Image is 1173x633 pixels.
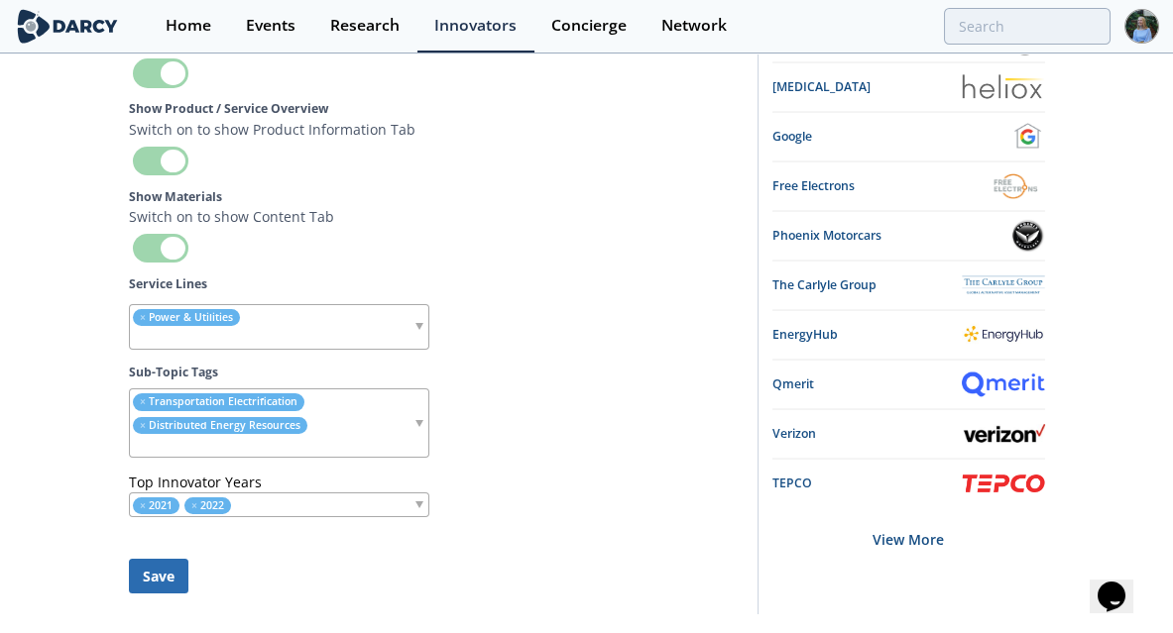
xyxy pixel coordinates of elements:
[772,268,1045,303] a: The Carlyle Group The Carlyle Group
[962,372,1045,397] img: Qmerit
[772,177,990,195] div: Free Electrons
[962,73,1045,101] img: Heliox
[129,492,429,517] div: remove element 2021 remove element 2022
[772,375,962,393] div: Qmerit
[944,8,1111,45] input: Advanced Search
[140,394,146,408] span: remove element
[129,388,429,457] div: remove element Transportation Electrification remove element Distributed Energy Resources
[1124,9,1159,44] img: Profile
[990,169,1045,204] img: Free Electrons
[772,368,1045,402] a: Qmerit Qmerit
[551,18,627,34] div: Concierge
[962,475,1045,493] img: TEPCO
[129,275,744,293] label: Service Lines
[191,498,197,512] span: remove element
[129,119,573,140] p: Switch on to show Product Information Tab
[140,498,146,512] span: remove element
[140,310,146,324] span: remove element
[1090,554,1153,613] iframe: chat widget
[772,219,1045,254] a: Phoenix Motorcars Phoenix Motorcars
[133,417,307,434] li: Distributed Energy Resources
[133,309,240,326] li: Power & Utilities
[661,18,727,34] div: Network
[772,227,1010,245] div: Phoenix Motorcars
[246,18,295,34] div: Events
[772,276,962,294] div: The Carlyle Group
[772,120,1045,155] a: Google Google
[772,128,1010,146] div: Google
[129,188,573,206] label: Show Materials
[772,78,962,96] div: [MEDICAL_DATA]
[772,417,1045,452] a: Verizon Verizon
[129,559,188,593] button: Save
[434,18,517,34] div: Innovators
[133,393,304,410] li: Transportation Electrification
[1010,219,1045,254] img: Phoenix Motorcars
[772,508,1045,571] div: View More
[184,497,231,514] li: 2022
[133,497,179,514] li: 2021
[772,425,962,443] div: Verizon
[962,419,1045,449] img: Verizon
[330,18,400,34] div: Research
[129,100,573,118] label: Show Product / Service Overview
[129,473,262,491] label: Top Innovator Years
[166,18,211,34] div: Home
[14,9,121,44] img: logo-wide.svg
[129,364,744,381] label: Sub-Topic Tags
[962,276,1045,294] img: The Carlyle Group
[129,304,429,350] div: remove element Power & Utilities
[140,418,146,432] span: remove element
[772,326,962,344] div: EnergyHub
[129,206,573,227] p: Switch on to show Content Tab
[962,323,1045,347] img: EnergyHub
[772,475,962,492] div: TEPCO
[772,70,1045,105] a: [MEDICAL_DATA] Heliox
[772,318,1045,353] a: EnergyHub EnergyHub
[1010,120,1045,155] img: Google
[772,467,1045,501] a: TEPCO TEPCO
[772,169,1045,204] a: Free Electrons Free Electrons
